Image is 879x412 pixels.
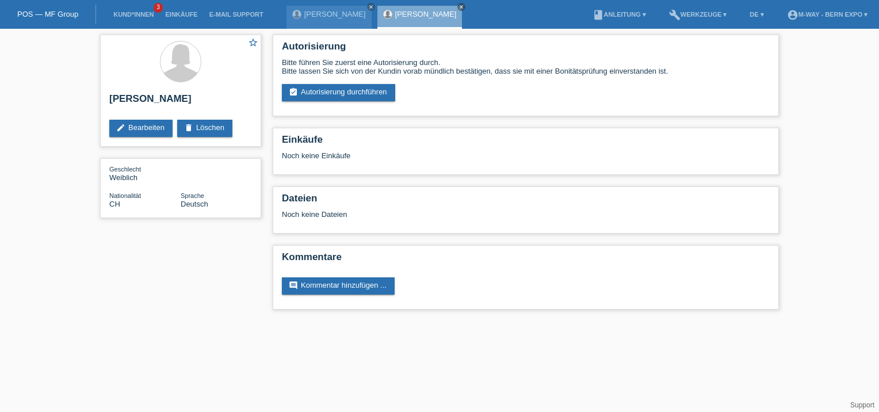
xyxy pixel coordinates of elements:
a: deleteLöschen [177,120,232,137]
i: book [593,9,604,21]
div: Noch keine Einkäufe [282,151,770,169]
a: close [367,3,375,11]
div: Weiblich [109,165,181,182]
i: comment [289,281,298,290]
a: commentKommentar hinzufügen ... [282,277,395,295]
a: assignment_turned_inAutorisierung durchführen [282,84,395,101]
h2: Dateien [282,193,770,210]
a: Support [850,401,874,409]
div: Bitte führen Sie zuerst eine Autorisierung durch. Bitte lassen Sie sich von der Kundin vorab münd... [282,58,770,75]
i: edit [116,123,125,132]
i: delete [184,123,193,132]
h2: Autorisierung [282,41,770,58]
span: 3 [154,3,163,13]
i: star_border [248,37,258,48]
a: Kund*innen [108,11,159,18]
a: bookAnleitung ▾ [587,11,652,18]
span: Geschlecht [109,166,141,173]
div: Noch keine Dateien [282,210,633,219]
a: DE ▾ [744,11,769,18]
a: account_circlem-way - Bern Expo ▾ [781,11,873,18]
h2: Einkäufe [282,134,770,151]
a: [PERSON_NAME] [395,10,457,18]
h2: Kommentare [282,251,770,269]
a: close [457,3,465,11]
i: assignment_turned_in [289,87,298,97]
a: E-Mail Support [204,11,269,18]
i: build [669,9,681,21]
span: Schweiz [109,200,120,208]
a: editBearbeiten [109,120,173,137]
h2: [PERSON_NAME] [109,93,252,110]
i: close [368,4,374,10]
i: account_circle [787,9,798,21]
i: close [458,4,464,10]
a: Einkäufe [159,11,203,18]
a: POS — MF Group [17,10,78,18]
a: [PERSON_NAME] [304,10,366,18]
a: buildWerkzeuge ▾ [663,11,733,18]
span: Deutsch [181,200,208,208]
a: star_border [248,37,258,49]
span: Nationalität [109,192,141,199]
span: Sprache [181,192,204,199]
